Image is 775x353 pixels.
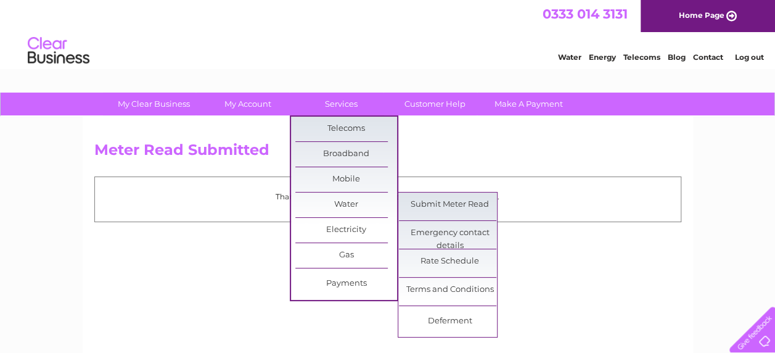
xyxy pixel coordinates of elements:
[27,32,90,70] img: logo.png
[558,52,581,62] a: Water
[399,309,501,334] a: Deferment
[295,142,397,167] a: Broadband
[399,278,501,302] a: Terms and Conditions
[589,52,616,62] a: Energy
[543,6,628,22] a: 0333 014 3131
[295,243,397,268] a: Gas
[668,52,686,62] a: Blog
[101,191,675,202] p: Thank you for your time, your meter read has been received.
[295,193,397,217] a: Water
[734,52,763,62] a: Log out
[94,141,681,165] h2: Meter Read Submitted
[295,272,397,296] a: Payments
[693,52,723,62] a: Contact
[295,167,397,192] a: Mobile
[399,193,501,217] a: Submit Meter Read
[295,117,397,141] a: Telecoms
[478,93,580,115] a: Make A Payment
[623,52,660,62] a: Telecoms
[384,93,486,115] a: Customer Help
[290,93,392,115] a: Services
[103,93,205,115] a: My Clear Business
[97,7,679,60] div: Clear Business is a trading name of Verastar Limited (registered in [GEOGRAPHIC_DATA] No. 3667643...
[399,249,501,274] a: Rate Schedule
[295,218,397,243] a: Electricity
[197,93,298,115] a: My Account
[399,221,501,246] a: Emergency contact details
